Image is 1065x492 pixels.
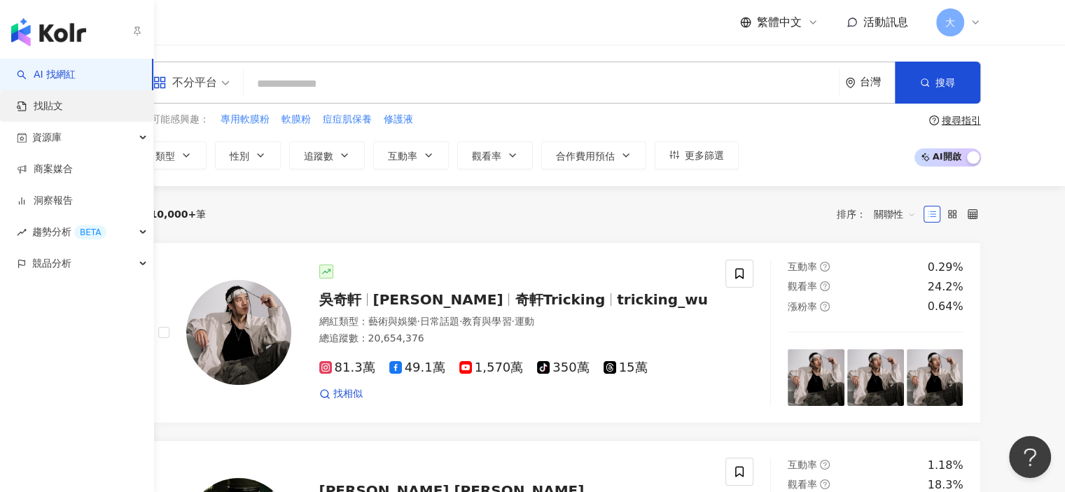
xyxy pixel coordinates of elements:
[537,360,589,375] span: 350萬
[788,301,817,312] span: 漲粉率
[874,203,916,225] span: 關聯性
[457,141,533,169] button: 觀看率
[186,280,291,385] img: KOL Avatar
[319,332,709,346] div: 總追蹤數 ： 20,654,376
[847,349,904,406] img: post-image
[323,113,372,127] span: 痘痘肌保養
[17,162,73,176] a: 商案媒合
[319,315,709,329] div: 網紅類型 ：
[32,122,62,153] span: 資源庫
[319,291,361,308] span: 吳奇軒
[788,479,817,490] span: 觀看率
[153,76,167,90] span: appstore
[845,78,856,88] span: environment
[333,387,363,401] span: 找相似
[757,15,802,30] span: 繁體中文
[515,316,534,327] span: 運動
[788,459,817,470] span: 互動率
[322,112,373,127] button: 痘痘肌保養
[860,76,895,88] div: 台灣
[945,15,955,30] span: 大
[151,209,197,220] span: 10,000+
[820,479,830,489] span: question-circle
[472,150,501,162] span: 觀看率
[17,99,63,113] a: 找貼文
[459,360,524,375] span: 1,570萬
[928,279,963,295] div: 24.2%
[556,150,615,162] span: 合作費用預估
[820,262,830,272] span: question-circle
[417,316,420,327] span: ·
[373,291,503,308] span: [PERSON_NAME]
[319,387,363,401] a: 找相似
[74,225,106,239] div: BETA
[389,360,445,375] span: 49.1萬
[511,316,514,327] span: ·
[141,141,207,169] button: 類型
[153,71,217,94] div: 不分平台
[215,141,281,169] button: 性別
[541,141,646,169] button: 合作費用預估
[929,115,939,125] span: question-circle
[141,113,209,127] span: 您可能感興趣：
[942,115,981,126] div: 搜尋指引
[155,150,175,162] span: 類型
[368,316,417,327] span: 藝術與娛樂
[420,316,459,327] span: 日常話題
[319,360,375,375] span: 81.3萬
[837,203,924,225] div: 排序：
[289,141,365,169] button: 追蹤數
[655,141,739,169] button: 更多篩選
[895,62,980,104] button: 搜尋
[515,291,605,308] span: 奇軒Tricking
[32,216,106,248] span: 趨勢分析
[220,112,270,127] button: 專用軟膜粉
[17,68,76,82] a: searchAI 找網紅
[820,460,830,470] span: question-circle
[17,227,27,237] span: rise
[141,209,207,220] div: 共 筆
[230,150,249,162] span: 性別
[935,77,955,88] span: 搜尋
[1009,436,1051,478] iframe: Help Scout Beacon - Open
[32,248,71,279] span: 競品分析
[459,316,462,327] span: ·
[788,261,817,272] span: 互動率
[281,112,312,127] button: 軟膜粉
[17,194,73,208] a: 洞察報告
[820,302,830,311] span: question-circle
[685,150,724,161] span: 更多篩選
[928,299,963,314] div: 0.64%
[604,360,648,375] span: 15萬
[304,150,333,162] span: 追蹤數
[928,260,963,275] div: 0.29%
[221,113,270,127] span: 專用軟膜粉
[820,281,830,291] span: question-circle
[373,141,449,169] button: 互動率
[384,113,413,127] span: 修護液
[788,281,817,292] span: 觀看率
[788,349,844,406] img: post-image
[617,291,708,308] span: tricking_wu
[11,18,86,46] img: logo
[388,150,417,162] span: 互動率
[383,112,414,127] button: 修護液
[462,316,511,327] span: 教育與學習
[863,15,908,29] span: 活動訊息
[281,113,311,127] span: 軟膜粉
[141,242,981,423] a: KOL Avatar吳奇軒[PERSON_NAME]奇軒Trickingtricking_wu網紅類型：藝術與娛樂·日常話題·教育與學習·運動總追蹤數：20,654,37681.3萬49.1萬1...
[928,458,963,473] div: 1.18%
[907,349,963,406] img: post-image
